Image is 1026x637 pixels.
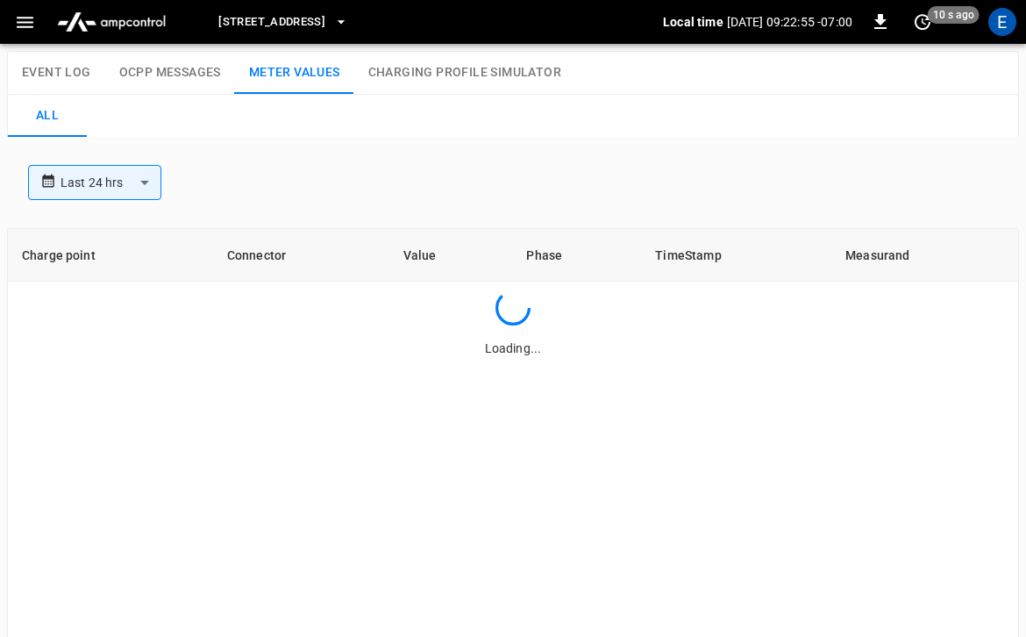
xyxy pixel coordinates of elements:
th: Connector [213,229,389,282]
button: Charging Profile Simulator [354,52,575,94]
button: All [8,95,87,137]
button: OCPP Messages [105,52,235,94]
th: Measurand [831,229,1018,282]
button: [STREET_ADDRESS] [211,5,355,39]
div: Last 24 hrs [61,166,161,199]
table: network meter vlaue table [8,229,1018,282]
img: ampcontrol.io logo [50,5,173,39]
span: 10 s ago [928,6,980,24]
div: reports tabs [8,52,1018,94]
button: Event Log [8,52,105,94]
span: Loading... [485,341,541,355]
th: TimeStamp [641,229,831,282]
div: profile-icon [988,8,1016,36]
th: Charge point [8,229,213,282]
p: [DATE] 09:22:55 -07:00 [727,13,852,31]
th: Value [389,229,513,282]
button: Meter Values [235,52,354,94]
button: set refresh interval [908,8,937,36]
th: Phase [512,229,641,282]
span: [STREET_ADDRESS] [218,12,325,32]
p: Local time [663,13,723,31]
